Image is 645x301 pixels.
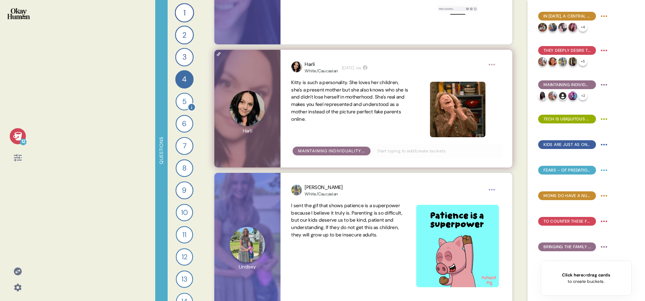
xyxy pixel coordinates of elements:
[291,185,302,195] img: profilepic_24561428313487834.jpg
[176,226,193,243] div: 11
[544,13,591,19] span: In [DATE], a central dynamic of motherhood is more challenging than ever: control vs. independence.
[175,3,194,22] div: 1
[175,181,193,199] div: 9
[416,205,499,287] img: User response
[548,91,557,100] img: profilepic_24425754893699981.jpg
[544,142,591,148] span: Kids are just as online as their parents - or they would be, if it weren't for family rules.
[373,147,500,155] input: Start typing to add/create buckets
[176,248,193,265] div: 12
[544,116,591,122] span: Tech is ubiquitous throughout moms' lives, and self-imposed restrictions are uncommon.
[538,91,547,100] img: profilepic_24744468031851319.jpg
[342,65,354,71] time: [DATE]
[558,57,567,66] img: profilepic_24561428313487834.jpg
[587,272,610,278] span: drag cards
[291,202,402,238] span: I sent the gif that shows patience is a superpower because I believe it truly is. Parenting is so...
[538,57,547,66] img: profilepic_24425754893699981.jpg
[7,8,30,19] img: okayhuman.3b1b6348.png
[176,159,193,177] div: 8
[568,91,577,100] img: profilepic_24663549806617684.jpg
[568,57,577,66] img: profilepic_24225102100446443.jpg
[548,57,557,66] img: profilepic_31265519416397075.jpg
[544,218,591,224] span: To counter these fears, most moms impose a variety of tech restrictions.
[558,23,567,32] img: profilepic_25026251850303010.jpg
[562,272,610,285] div: or to create buckets.
[558,91,567,100] img: l1ibTKarBSWXLOhlfT5LxFP+OttMJpPJZDKZTCbz9PgHEggSPYjZSwEAAAAASUVORK5CYII=
[291,62,302,72] img: profilepic_8131285300255808.jpg
[578,57,587,66] div: + 5
[305,184,343,191] div: [PERSON_NAME]
[544,47,591,53] span: They deeply desire to be kinder & more empathetic than moms of previous generations.
[176,204,193,221] div: 10
[568,23,577,32] img: profilepic_24686900070946614.jpg
[176,115,193,133] div: 6
[305,191,343,197] div: White/Caucasian
[176,270,193,288] div: 13
[175,137,193,155] div: 7
[548,23,557,32] img: profilepic_25164136863192506.jpg
[356,65,361,71] span: via
[305,61,338,68] div: Harli
[544,193,591,199] span: Moms do have a nuanced view of tech, but their fears are often the loudest voice in the room.
[578,23,587,32] div: + 4
[291,79,408,122] span: Kitty is such a personality. She loves her children, she's a present mother but she also knows wh...
[544,244,591,250] span: Bringing the family together with tech is pretty simple: just do it together!
[176,93,193,111] div: 5
[305,68,338,74] div: White/Caucasian
[544,167,591,173] span: Fears - of predation, addiction, isolation - are absolutely central to the restrictions moms put ...
[175,70,193,88] div: 4
[175,26,194,44] div: 2
[20,139,27,145] div: 12
[562,272,583,278] span: Click here
[430,82,485,137] img: User response
[578,91,587,100] div: + 2
[175,48,194,67] div: 3
[544,82,591,88] span: Maintaining individuality and being more than just mothers are also highly sought after.
[538,23,547,32] img: profilepic_31668438512747244.jpg
[298,148,365,154] div: Maintaining individuality and being more than just mothers are also highly sought after.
